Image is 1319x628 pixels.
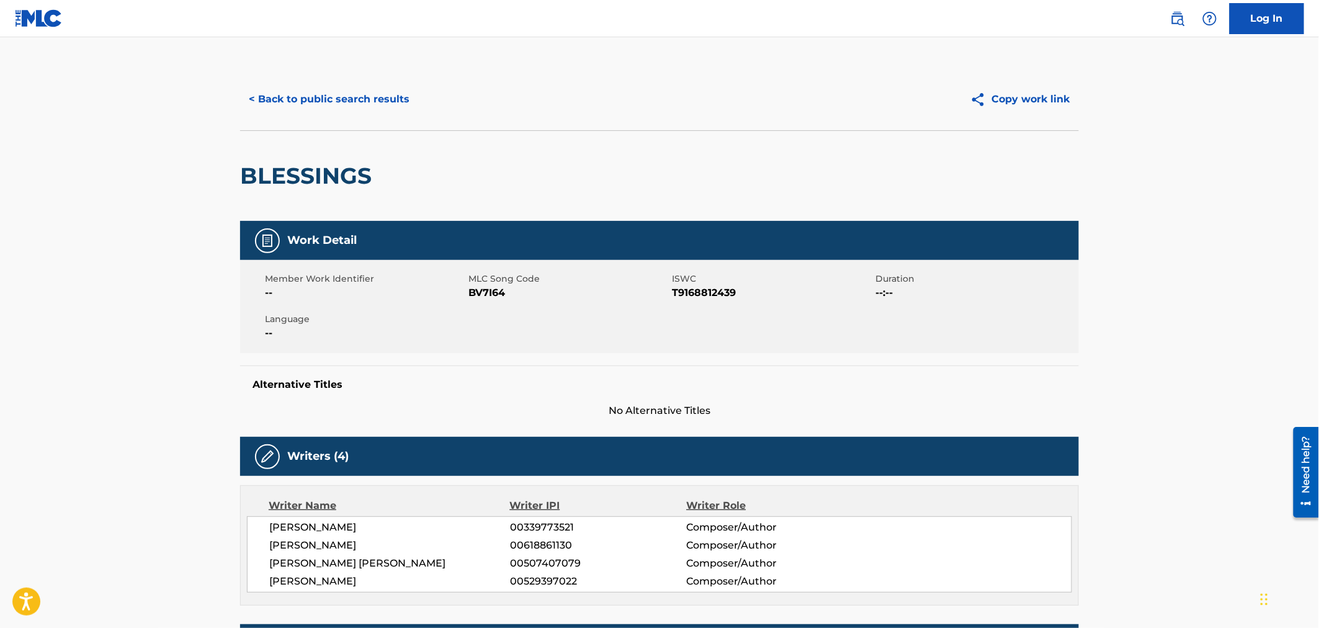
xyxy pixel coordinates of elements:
[686,498,847,513] div: Writer Role
[269,574,510,589] span: [PERSON_NAME]
[686,556,847,571] span: Composer/Author
[1257,568,1319,628] iframe: Chat Widget
[269,498,510,513] div: Writer Name
[875,285,1076,300] span: --:--
[686,574,847,589] span: Composer/Author
[468,272,669,285] span: MLC Song Code
[265,272,465,285] span: Member Work Identifier
[510,556,686,571] span: 00507407079
[265,326,465,341] span: --
[875,272,1076,285] span: Duration
[1197,6,1222,31] div: Help
[240,403,1079,418] span: No Alternative Titles
[510,574,686,589] span: 00529397022
[970,92,992,107] img: Copy work link
[260,449,275,464] img: Writers
[468,285,669,300] span: BV7I64
[1261,581,1268,618] div: Drag
[510,520,686,535] span: 00339773521
[240,84,418,115] button: < Back to public search results
[962,84,1079,115] button: Copy work link
[265,313,465,326] span: Language
[240,162,378,190] h2: BLESSINGS
[1165,6,1190,31] a: Public Search
[510,538,686,553] span: 00618861130
[1202,11,1217,26] img: help
[287,233,357,248] h5: Work Detail
[672,285,872,300] span: T9168812439
[15,9,63,27] img: MLC Logo
[287,449,349,464] h5: Writers (4)
[510,498,687,513] div: Writer IPI
[686,520,847,535] span: Composer/Author
[672,272,872,285] span: ISWC
[1170,11,1185,26] img: search
[1230,3,1304,34] a: Log In
[269,520,510,535] span: [PERSON_NAME]
[253,379,1066,391] h5: Alternative Titles
[265,285,465,300] span: --
[1284,422,1319,522] iframe: Resource Center
[260,233,275,248] img: Work Detail
[269,538,510,553] span: [PERSON_NAME]
[269,556,510,571] span: [PERSON_NAME] [PERSON_NAME]
[686,538,847,553] span: Composer/Author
